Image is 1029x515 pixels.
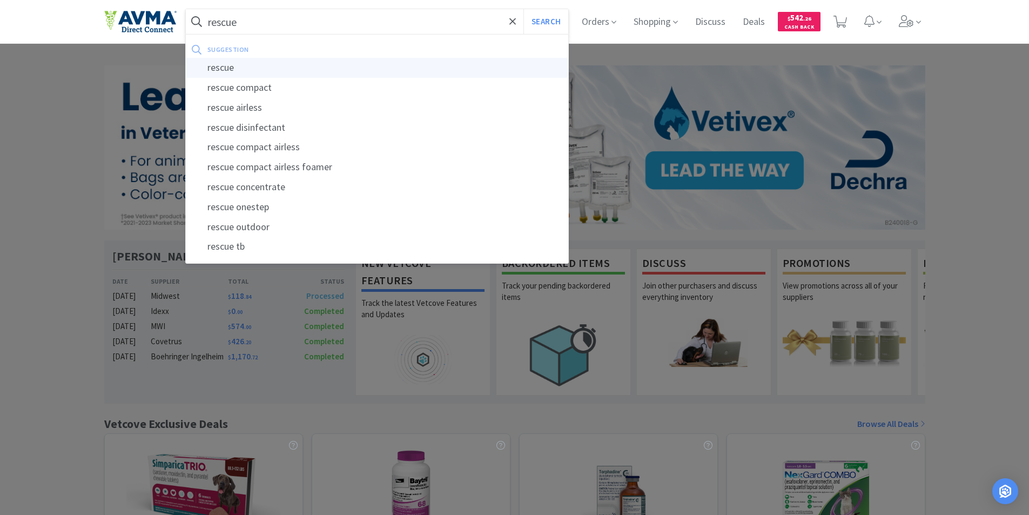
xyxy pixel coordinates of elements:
div: rescue [186,58,569,78]
div: suggestion [207,41,406,58]
div: rescue disinfectant [186,118,569,138]
div: rescue onestep [186,197,569,217]
button: Search [523,9,568,34]
div: rescue outdoor [186,217,569,237]
span: $ [788,15,790,22]
div: rescue compact [186,78,569,98]
span: 542 [788,12,811,23]
div: rescue tb [186,237,569,257]
div: rescue compact airless foamer [186,157,569,177]
div: Open Intercom Messenger [992,478,1018,504]
input: Search by item, sku, manufacturer, ingredient, size... [186,9,569,34]
img: e4e33dab9f054f5782a47901c742baa9_102.png [104,10,177,33]
a: Deals [738,17,769,27]
span: Cash Back [784,24,814,31]
span: . 26 [803,15,811,22]
div: rescue compact airless [186,137,569,157]
a: $542.26Cash Back [778,7,820,36]
a: Discuss [691,17,730,27]
div: rescue airless [186,98,569,118]
div: rescue concentrate [186,177,569,197]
